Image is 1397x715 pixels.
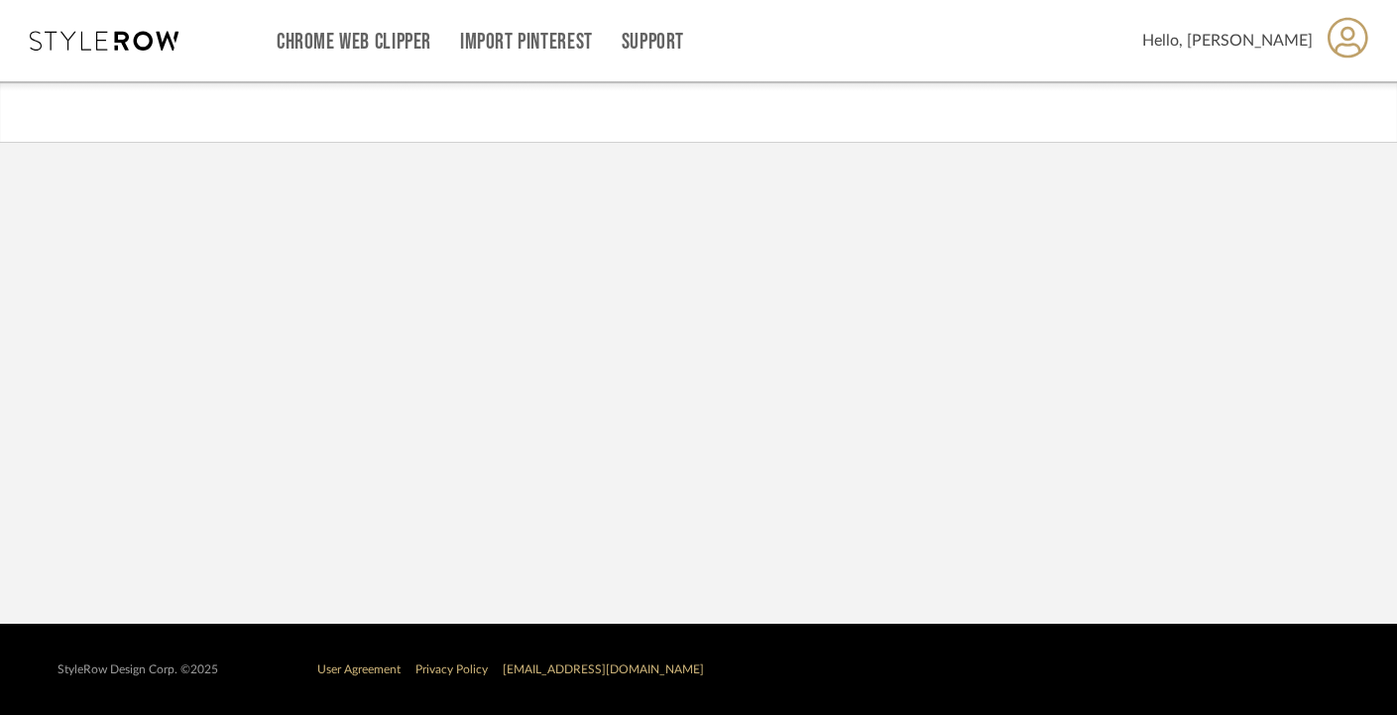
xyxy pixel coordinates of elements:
[277,34,431,51] a: Chrome Web Clipper
[317,663,401,675] a: User Agreement
[1142,29,1313,53] span: Hello, [PERSON_NAME]
[415,663,488,675] a: Privacy Policy
[460,34,593,51] a: Import Pinterest
[58,662,218,677] div: StyleRow Design Corp. ©2025
[503,663,704,675] a: [EMAIL_ADDRESS][DOMAIN_NAME]
[622,34,684,51] a: Support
